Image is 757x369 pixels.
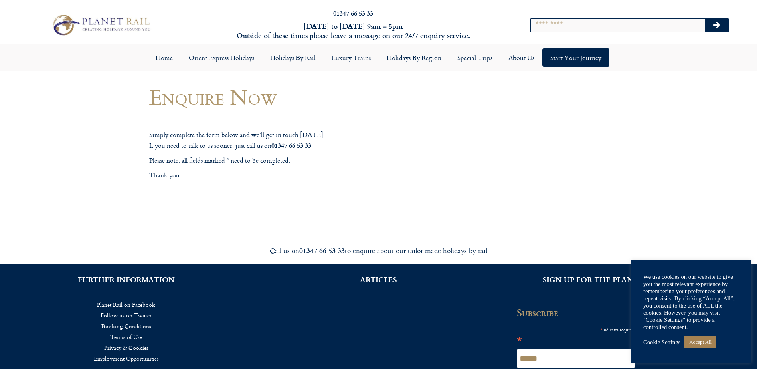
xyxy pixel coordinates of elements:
[271,141,311,150] strong: 01347 66 53 33
[333,8,373,18] a: 01347 66 53 33
[264,276,492,283] h2: ARTICLES
[12,299,240,364] nav: Menu
[181,48,262,67] a: Orient Express Holidays
[149,170,449,181] p: Thank you.
[449,48,500,67] a: Special Trips
[262,48,324,67] a: Holidays by Rail
[379,48,449,67] a: Holidays by Region
[12,321,240,331] a: Booking Conditions
[684,336,716,348] a: Accept All
[517,324,636,334] div: indicates required
[12,353,240,364] a: Employment Opportunities
[149,155,449,166] p: Please note, all fields marked * need to be completed.
[12,299,240,310] a: Planet Rail on Facebook
[204,22,503,40] h6: [DATE] to [DATE] 9am – 5pm Outside of these times please leave a message on our 24/7 enquiry serv...
[155,246,602,255] div: Call us on to enquire about our tailor made holidays by rail
[705,19,728,32] button: Search
[643,339,680,346] a: Cookie Settings
[149,85,449,109] h1: Enquire Now
[148,48,181,67] a: Home
[643,273,739,331] div: We use cookies on our website to give you the most relevant experience by remembering your prefer...
[49,12,153,38] img: Planet Rail Train Holidays Logo
[12,331,240,342] a: Terms of Use
[4,48,753,67] nav: Menu
[12,310,240,321] a: Follow us on Twitter
[149,130,449,151] p: Simply complete the form below and we’ll get in touch [DATE]. If you need to talk to us sooner, j...
[299,245,345,256] strong: 01347 66 53 33
[500,48,542,67] a: About Us
[12,276,240,283] h2: FURTHER INFORMATION
[542,48,609,67] a: Start your Journey
[12,342,240,353] a: Privacy & Cookies
[517,307,640,318] h2: Subscribe
[517,276,745,283] h2: SIGN UP FOR THE PLANET RAIL NEWSLETTER
[324,48,379,67] a: Luxury Trains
